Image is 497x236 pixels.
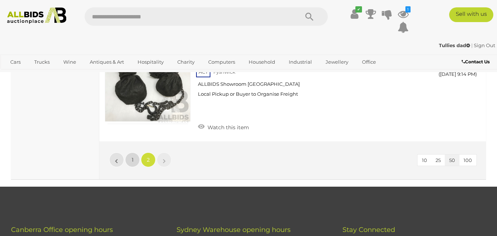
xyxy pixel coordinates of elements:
[431,155,445,166] button: 25
[206,124,249,131] span: Watch this item
[449,7,493,22] a: Sell with us
[4,7,70,24] img: Allbids.com.au
[445,155,459,166] button: 50
[462,58,491,66] a: Contact Us
[177,226,291,234] span: Sydney Warehouse opening hours
[11,226,113,234] span: Canberra Office opening hours
[471,42,473,48] span: |
[427,38,479,81] a: $31 SASQUATCH 9d 3h left ([DATE] 9:14 PM)
[173,56,199,68] a: Charity
[58,56,81,68] a: Wine
[462,59,490,64] b: Contact Us
[125,152,140,167] a: 1
[109,152,124,167] a: «
[141,152,156,167] a: 2
[291,7,328,26] button: Search
[474,42,495,48] a: Sign Out
[244,56,280,68] a: Household
[439,42,470,48] strong: Tullies dad
[436,157,441,163] span: 25
[355,6,362,13] i: ✔
[132,156,134,163] span: 1
[157,152,171,167] a: »
[405,6,411,13] i: 1
[34,68,96,80] a: [GEOGRAPHIC_DATA]
[196,121,251,132] a: Watch this item
[418,155,432,166] button: 10
[422,157,427,163] span: 10
[202,38,416,103] a: GuardAll Industrial Series 3m 500kg Chain Block Lift - Lot of Two 54112-3 ACT Fyshwick ALLBIDS Sh...
[439,42,471,48] a: Tullies dad
[349,7,360,21] a: ✔
[357,56,381,68] a: Office
[203,56,240,68] a: Computers
[449,157,455,163] span: 50
[398,7,409,21] a: 1
[147,156,150,163] span: 2
[6,56,25,68] a: Cars
[29,56,54,68] a: Trucks
[284,56,317,68] a: Industrial
[321,56,353,68] a: Jewellery
[342,226,395,234] span: Stay Connected
[459,155,476,166] button: 100
[6,68,30,80] a: Sports
[85,56,129,68] a: Antiques & Art
[133,56,168,68] a: Hospitality
[464,157,472,163] span: 100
